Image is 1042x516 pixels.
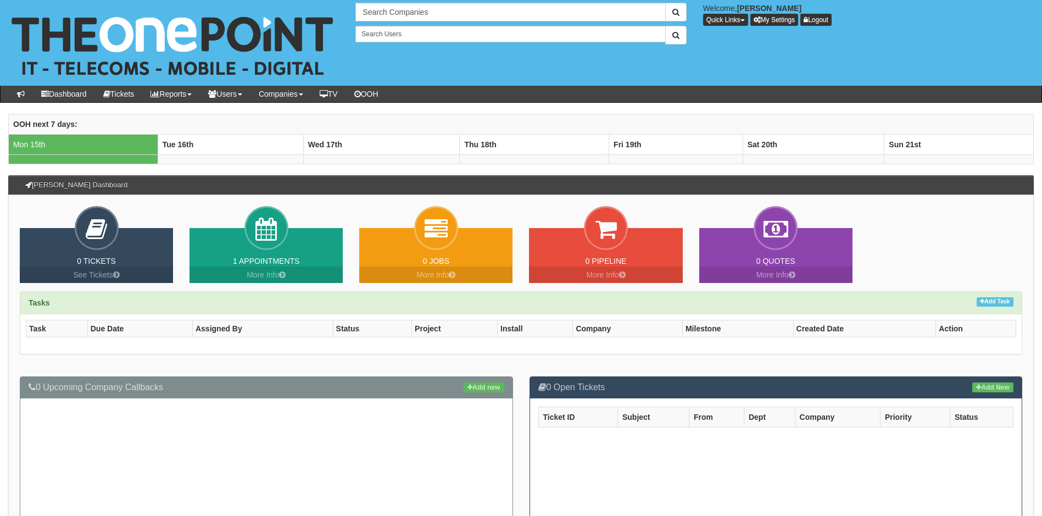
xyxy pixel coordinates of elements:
[744,407,795,427] th: Dept
[737,4,801,13] b: [PERSON_NAME]
[743,134,884,154] th: Sat 20th
[586,257,627,265] a: 0 Pipeline
[142,86,200,102] a: Reports
[355,3,665,21] input: Search Companies
[750,14,799,26] a: My Settings
[29,382,504,392] h3: 0 Upcoming Company Callbacks
[192,320,333,337] th: Assigned By
[33,86,95,102] a: Dashboard
[95,86,143,102] a: Tickets
[158,134,303,154] th: Tue 16th
[77,257,116,265] a: 0 Tickets
[460,134,609,154] th: Thu 18th
[9,114,1034,134] th: OOH next 7 days:
[936,320,1016,337] th: Action
[538,407,617,427] th: Ticket ID
[573,320,683,337] th: Company
[20,176,133,195] h3: [PERSON_NAME] Dashboard
[756,257,795,265] a: 0 Quotes
[703,14,748,26] button: Quick Links
[333,320,412,337] th: Status
[412,320,498,337] th: Project
[303,134,460,154] th: Wed 17th
[233,257,299,265] a: 1 Appointments
[250,86,311,102] a: Companies
[617,407,689,427] th: Subject
[20,267,173,283] a: See Tickets
[464,382,504,392] a: Add new
[880,407,950,427] th: Priority
[498,320,573,337] th: Install
[26,320,88,337] th: Task
[9,134,158,154] td: Mon 15th
[884,134,1034,154] th: Sun 21st
[29,298,50,307] strong: Tasks
[87,320,192,337] th: Due Date
[538,382,1014,392] h3: 0 Open Tickets
[190,267,343,283] a: More Info
[609,134,743,154] th: Fri 19th
[355,26,665,42] input: Search Users
[682,320,793,337] th: Milestone
[977,297,1013,307] a: Add Task
[423,257,449,265] a: 0 Jobs
[311,86,346,102] a: TV
[795,407,880,427] th: Company
[529,267,682,283] a: More Info
[800,14,832,26] a: Logout
[972,382,1013,392] a: Add New
[695,3,1042,26] div: Welcome,
[793,320,936,337] th: Created Date
[950,407,1013,427] th: Status
[346,86,387,102] a: OOH
[359,267,512,283] a: More Info
[699,267,852,283] a: More Info
[200,86,250,102] a: Users
[689,407,744,427] th: From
